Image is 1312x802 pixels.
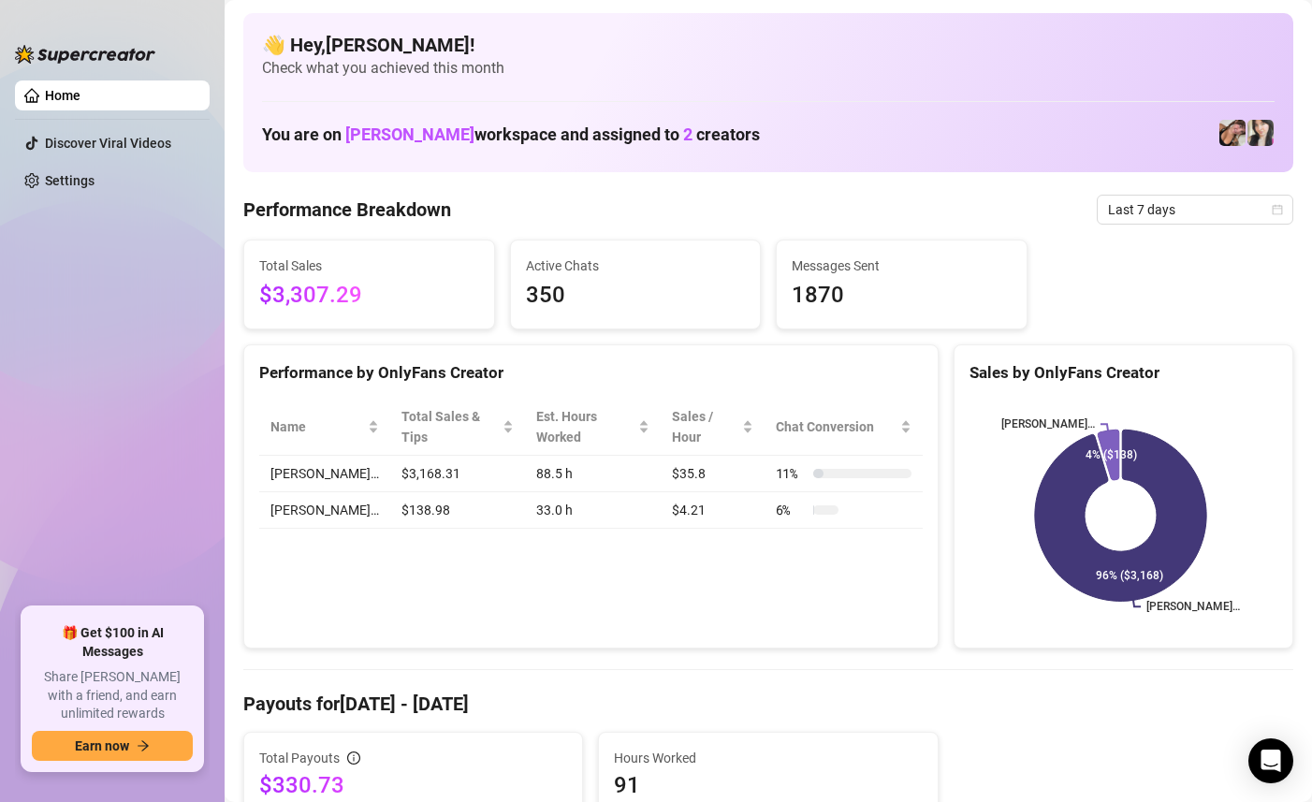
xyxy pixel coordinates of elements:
[259,456,390,492] td: [PERSON_NAME]…
[270,416,364,437] span: Name
[243,691,1293,717] h4: Payouts for [DATE] - [DATE]
[262,124,760,145] h1: You are on workspace and assigned to creators
[1272,204,1283,215] span: calendar
[259,399,390,456] th: Name
[776,416,897,437] span: Chat Conversion
[792,278,1012,314] span: 1870
[347,751,360,765] span: info-circle
[390,456,525,492] td: $3,168.31
[526,278,746,314] span: 350
[262,58,1275,79] span: Check what you achieved this month
[969,360,1277,386] div: Sales by OnlyFans Creator
[525,492,661,529] td: 33.0 h
[243,197,451,223] h4: Performance Breakdown
[661,399,765,456] th: Sales / Hour
[259,770,567,800] span: $330.73
[259,278,479,314] span: $3,307.29
[259,255,479,276] span: Total Sales
[32,668,193,723] span: Share [PERSON_NAME] with a friend, and earn unlimited rewards
[345,124,474,144] span: [PERSON_NAME]
[137,739,150,752] span: arrow-right
[672,406,738,447] span: Sales / Hour
[390,399,525,456] th: Total Sales & Tips
[661,456,765,492] td: $35.8
[765,399,923,456] th: Chat Conversion
[1001,417,1095,430] text: [PERSON_NAME]…
[1146,601,1240,614] text: [PERSON_NAME]…
[75,738,129,753] span: Earn now
[661,492,765,529] td: $4.21
[525,456,661,492] td: 88.5 h
[614,770,922,800] span: 91
[792,255,1012,276] span: Messages Sent
[15,45,155,64] img: logo-BBDzfeDw.svg
[259,360,923,386] div: Performance by OnlyFans Creator
[614,748,922,768] span: Hours Worked
[526,255,746,276] span: Active Chats
[776,463,806,484] span: 11 %
[32,731,193,761] button: Earn nowarrow-right
[1108,196,1282,224] span: Last 7 days
[1219,120,1246,146] img: Christina
[1248,738,1293,783] div: Open Intercom Messenger
[45,173,95,188] a: Settings
[390,492,525,529] td: $138.98
[259,748,340,768] span: Total Payouts
[401,406,499,447] span: Total Sales & Tips
[536,406,634,447] div: Est. Hours Worked
[683,124,692,144] span: 2
[32,624,193,661] span: 🎁 Get $100 in AI Messages
[1247,120,1274,146] img: Christina
[262,32,1275,58] h4: 👋 Hey, [PERSON_NAME] !
[45,136,171,151] a: Discover Viral Videos
[45,88,80,103] a: Home
[259,492,390,529] td: [PERSON_NAME]…
[776,500,806,520] span: 6 %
